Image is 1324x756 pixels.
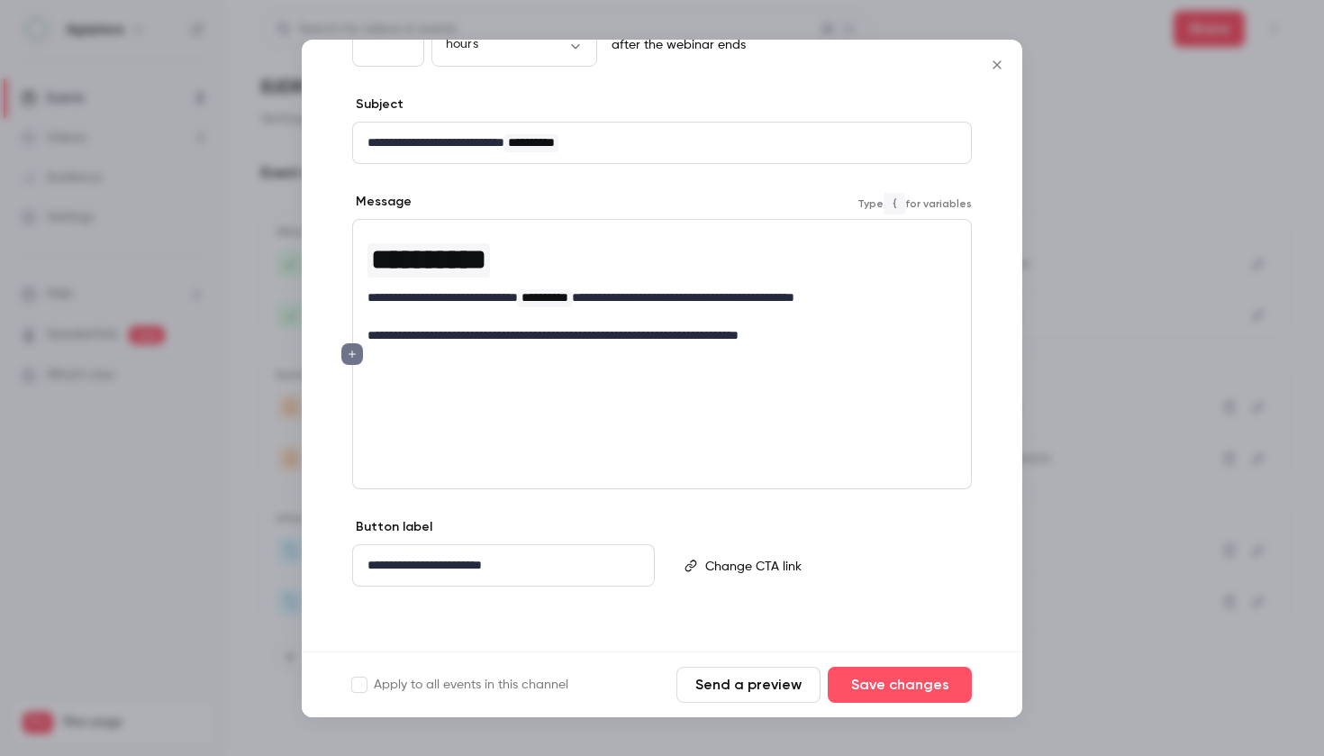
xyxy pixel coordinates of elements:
div: editor [353,220,971,375]
label: Apply to all events in this channel [352,676,568,694]
div: hours [431,35,597,53]
button: Save changes [828,667,972,703]
button: Send a preview [676,667,821,703]
div: editor [698,545,970,587]
code: { [884,193,905,214]
code: { [884,518,905,540]
label: Subject [352,96,404,114]
label: Message [352,193,412,211]
span: Type for variables [857,193,972,214]
div: editor [353,123,971,163]
div: editor [353,545,654,586]
p: after the webinar ends [604,36,746,54]
code: { [884,96,905,117]
code: { [567,518,588,540]
label: Button label [352,518,432,536]
button: Close [979,47,1015,83]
